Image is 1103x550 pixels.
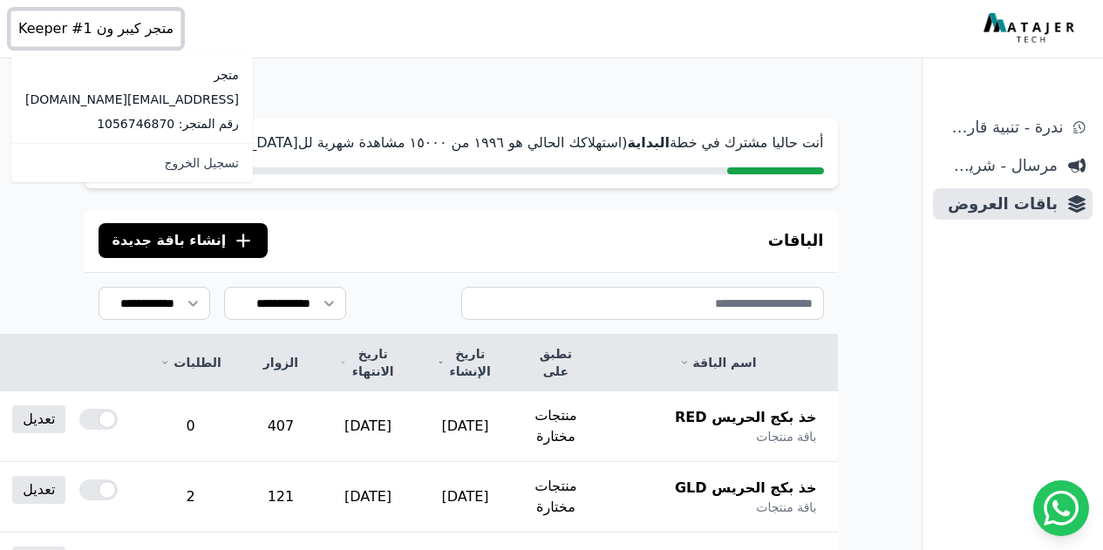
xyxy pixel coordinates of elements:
[242,391,319,462] td: 407
[25,91,239,108] p: [EMAIL_ADDRESS][DOMAIN_NAME]
[675,478,817,499] span: خذ بكج الحريس GLD
[99,132,824,153] p: أنت حاليا مشترك في خطة (استهلاكك الحالي هو ١٩٩٦ من ١٥۰۰۰ مشاهدة شهرية لل[GEOGRAPHIC_DATA])
[25,66,239,84] p: متجر
[242,335,319,391] th: الزوار
[756,428,816,445] span: باقة منتجات
[160,354,221,371] a: الطلبات
[756,499,816,516] span: باقة منتجات
[99,223,269,258] button: إنشاء باقة جديدة
[242,462,319,533] td: 121
[12,405,65,433] a: تعديل
[675,407,816,428] span: خذ بكج الحريس RED
[12,476,65,504] a: تعديل
[619,354,817,371] a: اسم الباقة
[514,335,598,391] th: تطبق على
[940,115,1063,139] span: ندرة - تنبية قارب علي النفاذ
[417,391,514,462] td: [DATE]
[627,134,669,151] strong: البداية
[340,345,396,380] a: تاريخ الانتهاء
[319,391,417,462] td: [DATE]
[139,462,242,533] td: 2
[319,462,417,533] td: [DATE]
[768,228,824,253] h3: الباقات
[10,10,181,47] button: متجر كيبر ون Keeper #1
[25,115,239,132] p: رقم المتجر: 1056746870
[514,391,598,462] td: منتجات مختارة
[940,153,1058,178] span: مرسال - شريط دعاية
[417,462,514,533] td: [DATE]
[514,462,598,533] td: منتجات مختارة
[18,18,174,39] span: متجر كيبر ون Keeper #1
[984,13,1079,44] img: MatajerTech Logo
[112,230,227,251] span: إنشاء باقة جديدة
[940,192,1058,216] span: باقات العروض
[438,345,493,380] a: تاريخ الإنشاء
[11,147,253,179] a: تسجيل الخروج
[139,391,242,462] td: 0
